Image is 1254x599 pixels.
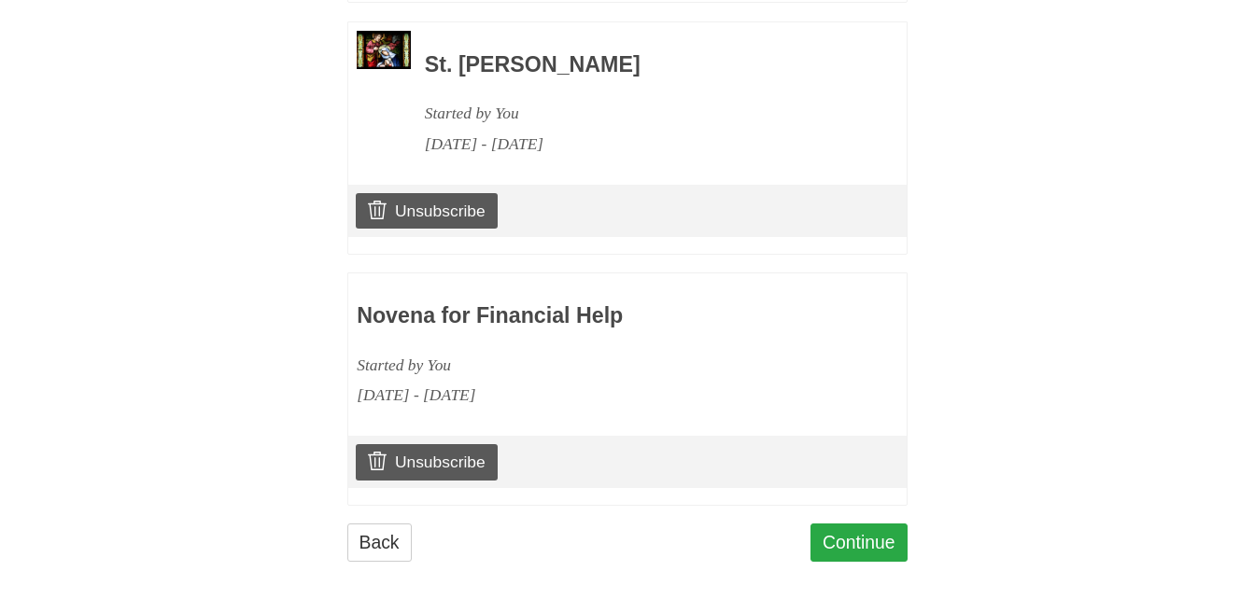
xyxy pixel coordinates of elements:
div: [DATE] - [DATE] [425,129,856,160]
div: Started by You [357,350,788,381]
div: Started by You [425,98,856,129]
a: Unsubscribe [356,193,497,229]
a: Unsubscribe [356,444,497,480]
img: Novena image [357,31,411,68]
a: Back [347,523,412,562]
a: Continue [810,523,908,562]
h3: Novena for Financial Help [357,304,788,328]
div: [DATE] - [DATE] [357,380,788,411]
h3: St. [PERSON_NAME] [425,53,856,77]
